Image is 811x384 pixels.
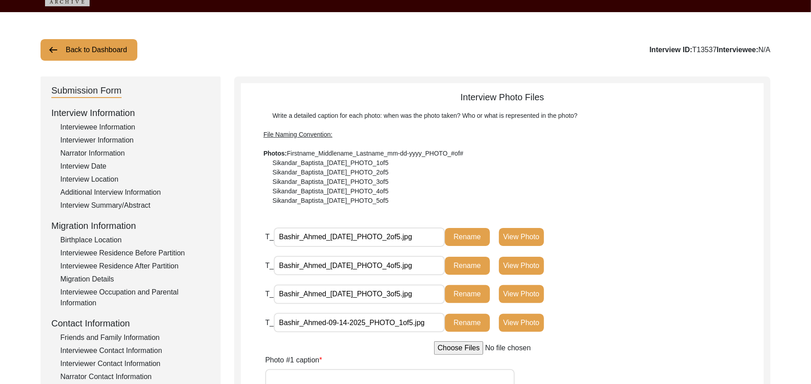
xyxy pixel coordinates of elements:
[60,122,210,133] div: Interviewee Information
[499,257,544,275] button: View Photo
[60,135,210,146] div: Interviewer Information
[60,148,210,159] div: Narrator Information
[60,261,210,272] div: Interviewee Residence After Partition
[60,274,210,285] div: Migration Details
[445,285,490,303] button: Rename
[499,314,544,332] button: View Photo
[60,187,210,198] div: Additional Interview Information
[499,285,544,303] button: View Photo
[265,290,274,298] span: T_
[60,371,210,382] div: Narrator Contact Information
[48,45,59,55] img: arrow-left.png
[51,219,210,232] div: Migration Information
[60,161,210,172] div: Interview Date
[41,39,137,61] button: Back to Dashboard
[445,257,490,275] button: Rename
[445,314,490,332] button: Rename
[265,319,274,326] span: T_
[51,84,122,98] div: Submission Form
[263,131,332,138] span: File Naming Convention:
[241,90,764,205] div: Interview Photo Files
[265,233,274,241] span: T_
[60,345,210,356] div: Interviewee Contact Information
[717,46,758,54] b: Interviewee:
[60,332,210,343] div: Friends and Family Information
[60,287,210,308] div: Interviewee Occupation and Parental Information
[263,150,287,157] b: Photos:
[51,106,210,120] div: Interview Information
[499,228,544,246] button: View Photo
[265,355,322,366] label: Photo #1 caption
[649,46,692,54] b: Interview ID:
[60,235,210,246] div: Birthplace Location
[60,174,210,185] div: Interview Location
[649,45,770,55] div: T13537 N/A
[60,248,210,259] div: Interviewee Residence Before Partition
[51,317,210,330] div: Contact Information
[60,358,210,369] div: Interviewer Contact Information
[265,262,274,269] span: T_
[263,111,741,205] div: Write a detailed caption for each photo: when was the photo taken? Who or what is represented in ...
[445,228,490,246] button: Rename
[60,200,210,211] div: Interview Summary/Abstract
